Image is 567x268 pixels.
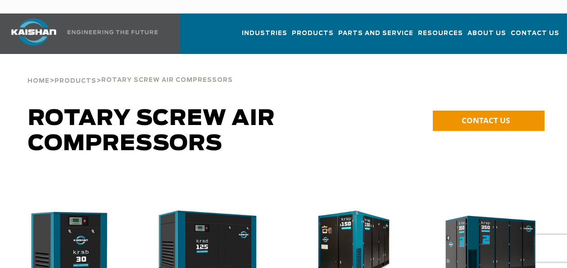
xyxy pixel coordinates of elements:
[338,22,413,52] a: Parts and Service
[467,22,506,52] a: About Us
[462,115,510,125] span: CONTACT US
[101,77,233,83] span: Rotary Screw Air Compressors
[338,28,413,39] span: Parts and Service
[28,108,275,155] span: Rotary Screw Air Compressors
[54,78,96,84] span: Products
[54,76,96,85] a: Products
[27,76,50,85] a: Home
[242,28,287,39] span: Industries
[292,22,334,52] a: Products
[467,28,506,39] span: About Us
[418,22,463,52] a: Resources
[292,28,334,39] span: Products
[242,22,287,52] a: Industries
[68,30,158,34] img: Engineering the future
[27,54,233,88] div: > >
[418,28,463,39] span: Resources
[27,78,50,84] span: Home
[511,28,559,39] span: Contact Us
[433,111,544,131] a: CONTACT US
[511,22,559,52] a: Contact Us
